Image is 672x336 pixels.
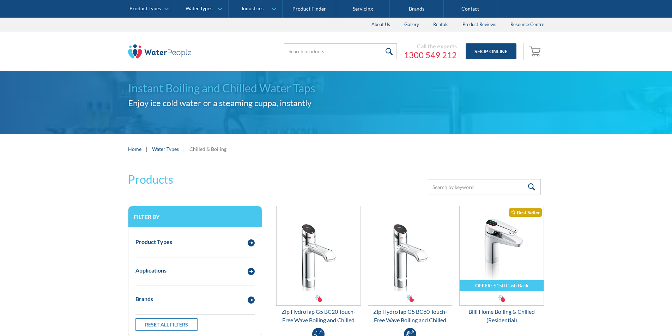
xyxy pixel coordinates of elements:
[601,301,672,336] iframe: podium webchat widget bubble
[529,45,543,57] img: shopping cart
[182,145,186,153] div: |
[459,307,544,324] div: Billi Home Boiling & Chilled (Residential)
[129,6,161,12] div: Product Types
[128,80,544,97] h1: Instant Boiling and Chilled Water Taps
[145,145,149,153] div: |
[128,171,173,188] h2: Products
[428,179,541,195] input: Search by keyword
[152,145,179,153] a: Water Types
[276,206,361,324] a: Zip HydroTap G5 BC20 Touch-Free Wave Boiling and ChilledZip HydroTap G5 BC20 Touch-Free Wave Boil...
[509,208,542,217] div: Best Seller
[404,50,457,60] a: 1300 549 212
[527,43,544,60] a: Open empty cart
[277,206,361,291] img: Zip HydroTap G5 BC20 Touch-Free Wave Boiling and Chilled
[135,238,172,246] div: Product Types
[503,18,551,32] a: Resource Centre
[460,206,544,291] img: Billi Home Boiling & Chilled (Residential)
[242,6,264,12] div: Industries
[128,44,192,59] img: The Water People
[135,266,167,275] div: Applications
[494,282,528,288] div: $150 Cash Back
[404,43,457,50] div: Call the experts
[459,206,544,324] a: OFFER:$150 Cash BackBilli Home Boiling & Chilled (Residential)Best SellerBilli Home Boiling & Chi...
[397,18,426,32] a: Gallery
[368,206,453,324] a: Zip HydroTap G5 BC60 Touch-Free Wave Boiling and ChilledZip HydroTap G5 BC60 Touch-Free Wave Boil...
[189,145,226,153] div: Chilled & Boiling
[426,18,455,32] a: Rentals
[128,97,544,109] h2: Enjoy ice cold water or a steaming cuppa, instantly
[455,18,503,32] a: Product Reviews
[276,307,361,324] div: Zip HydroTap G5 BC20 Touch-Free Wave Boiling and Chilled
[284,43,397,59] input: Search products
[128,145,141,153] a: Home
[135,318,198,331] a: Reset all filters
[475,282,492,288] div: OFFER:
[186,6,212,12] div: Water Types
[134,213,256,220] h3: Filter by
[135,295,153,303] div: Brands
[368,206,452,291] img: Zip HydroTap G5 BC60 Touch-Free Wave Boiling and Chilled
[466,43,516,59] a: Shop Online
[368,307,453,324] div: Zip HydroTap G5 BC60 Touch-Free Wave Boiling and Chilled
[364,18,397,32] a: About Us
